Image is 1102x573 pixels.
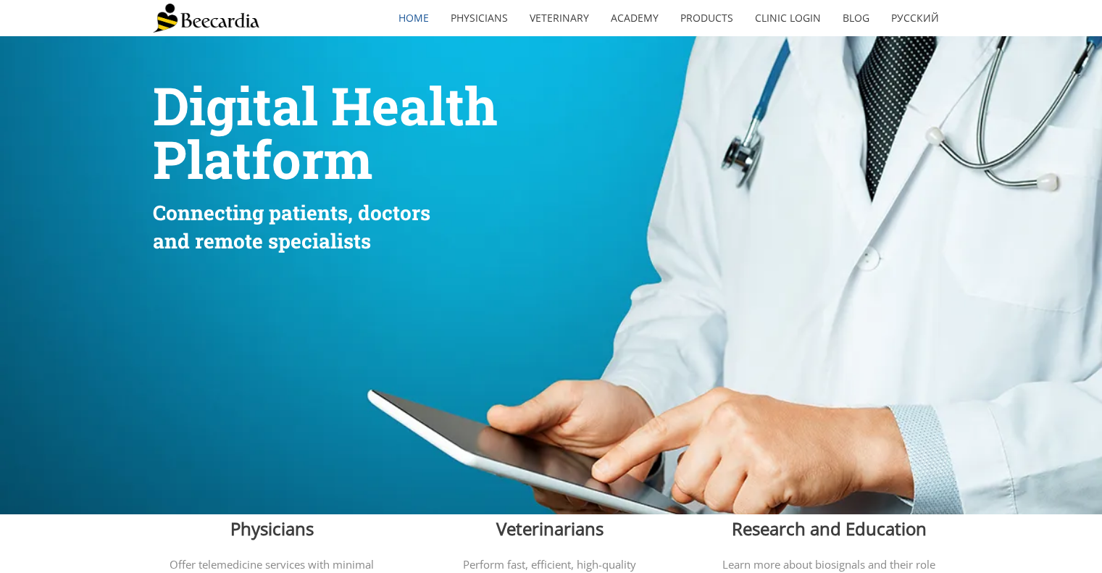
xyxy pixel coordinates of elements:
[388,1,440,35] a: home
[732,516,927,540] span: Research and Education
[440,1,519,35] a: Physicians
[519,1,600,35] a: Veterinary
[153,125,372,193] span: Platform
[153,227,371,254] span: and remote specialists
[496,516,604,540] span: Veterinarians
[880,1,950,35] a: Русский
[744,1,832,35] a: Clinic Login
[600,1,669,35] a: Academy
[153,4,259,33] img: Beecardia
[669,1,744,35] a: Products
[153,199,430,226] span: Connecting patients, doctors
[153,71,498,140] span: Digital Health
[832,1,880,35] a: Blog
[230,516,314,540] span: Physicians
